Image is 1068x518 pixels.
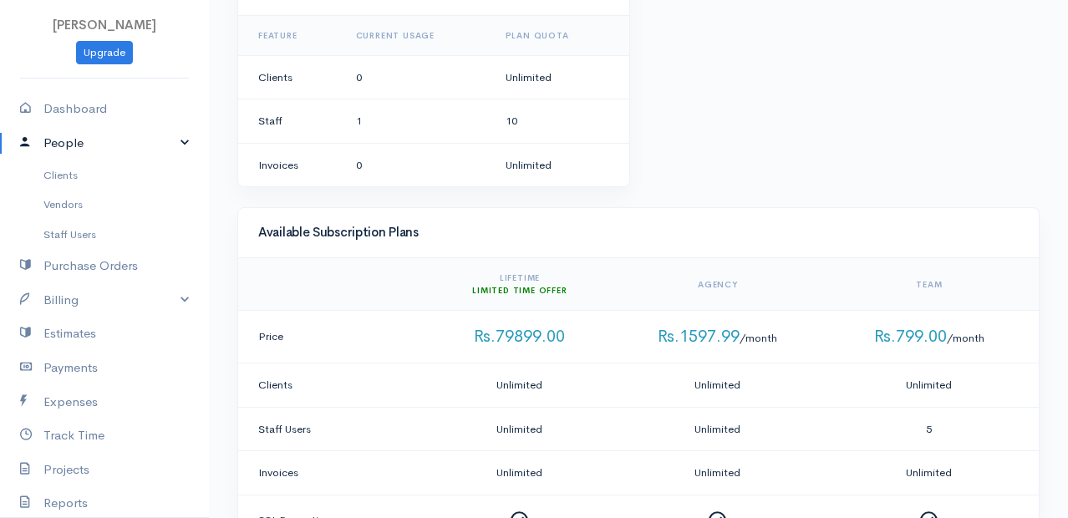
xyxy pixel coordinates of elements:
[238,451,430,495] td: Invoices
[258,226,1019,240] h4: Available Subscription Plans
[694,422,740,436] span: Unlimited
[343,99,492,144] td: 1
[694,378,740,392] span: Unlimited
[343,55,492,99] td: 0
[496,378,542,392] span: Unlimited
[53,17,156,33] span: [PERSON_NAME]
[76,41,133,65] a: Upgrade
[238,16,343,56] th: Feature
[492,16,629,56] th: Plan Quota
[472,285,567,296] span: Limited Time Offer
[430,258,609,311] th: Lifetime
[694,465,740,480] span: Unlimited
[658,326,740,347] span: Rs.1597.99
[492,55,629,99] td: Unlimited
[492,99,629,144] td: 10
[926,422,932,436] span: 5
[496,422,542,436] span: Unlimited
[906,378,952,392] span: Unlimited
[826,258,1039,311] th: Team
[238,55,343,99] td: Clients
[906,465,952,480] span: Unlimited
[238,311,430,363] td: Price
[238,99,343,144] td: Staff
[496,465,542,480] span: Unlimited
[610,311,826,363] td: /month
[343,143,492,186] td: 0
[826,311,1039,363] td: /month
[610,258,826,311] th: Agency
[474,326,565,347] span: Rs.79899.00
[492,143,629,186] td: Unlimited
[238,143,343,186] td: Invoices
[874,326,947,347] span: Rs.799.00
[343,16,492,56] th: Current Usage
[238,363,430,408] td: Clients
[238,407,430,451] td: Staff Users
